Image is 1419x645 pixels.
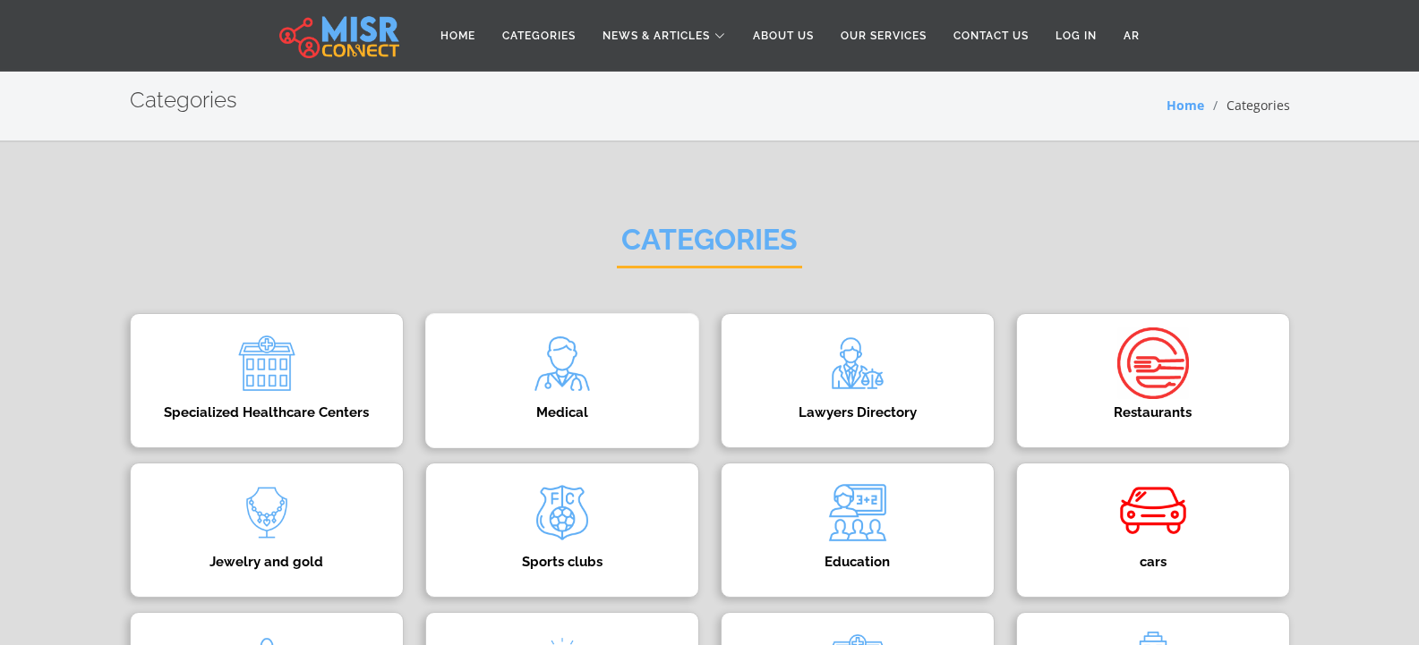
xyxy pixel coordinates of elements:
span: News & Articles [603,28,710,44]
a: AR [1110,19,1153,53]
a: Specialized Healthcare Centers [119,313,415,448]
a: Contact Us [940,19,1042,53]
h4: Lawyers Directory [748,404,967,420]
a: Sports clubs [415,463,710,598]
li: Categories [1204,96,1290,115]
img: wk90P3a0oSt1z8M0TTcP.gif [1117,477,1189,548]
a: News & Articles [589,19,739,53]
a: Lawyers Directory [710,313,1005,448]
a: Log in [1042,19,1110,53]
h4: Specialized Healthcare Centers [158,404,376,420]
h4: Medical [453,404,671,420]
img: raD5cjLJU6v6RhuxWSJh.png [822,327,893,399]
h4: Sports clubs [453,554,671,570]
img: ngYy9LS4RTXks1j5a4rs.png [822,477,893,548]
h4: Education [748,554,967,570]
h2: Categories [617,223,802,268]
img: jXxomqflUIMFo32sFYfN.png [526,477,598,548]
img: Y7cyTjSJwvbnVhRuEY4s.png [231,477,303,548]
a: cars [1005,463,1301,598]
a: Medical [415,313,710,448]
h4: Jewelry and gold [158,554,376,570]
img: ocughcmPjrl8PQORMwSi.png [231,327,303,399]
img: main.misr_connect [279,13,399,58]
a: About Us [739,19,827,53]
a: Education [710,463,1005,598]
h2: Categories [130,88,237,114]
a: Jewelry and gold [119,463,415,598]
img: xxDvte2rACURW4jjEBBw.png [526,327,598,399]
a: Restaurants [1005,313,1301,448]
a: Home [427,19,489,53]
h4: cars [1044,554,1262,570]
h4: Restaurants [1044,404,1262,420]
a: Home [1167,97,1204,114]
a: Our Services [827,19,940,53]
img: ikcDgTJSoSS2jJF2BPtA.png [1117,327,1189,399]
a: Categories [489,19,589,53]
